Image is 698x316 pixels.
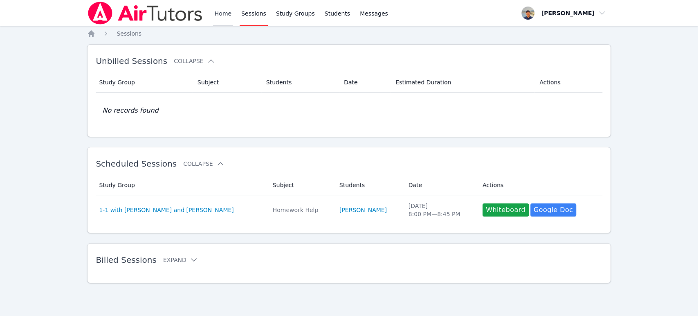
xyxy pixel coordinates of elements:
[534,72,602,93] th: Actions
[87,29,610,38] nav: Breadcrumb
[117,29,141,38] a: Sessions
[96,195,602,225] tr: 1-1 with [PERSON_NAME] and [PERSON_NAME]Homework Help[PERSON_NAME][DATE]8:00 PM—8:45 PMWhiteboard...
[117,30,141,37] span: Sessions
[96,175,267,195] th: Study Group
[339,206,387,214] a: [PERSON_NAME]
[530,203,576,217] a: Google Doc
[360,9,388,18] span: Messages
[478,175,602,195] th: Actions
[163,256,198,264] button: Expand
[183,160,224,168] button: Collapse
[483,203,529,217] button: Whiteboard
[96,56,167,66] span: Unbilled Sessions
[339,72,391,93] th: Date
[334,175,404,195] th: Students
[99,206,233,214] a: 1-1 with [PERSON_NAME] and [PERSON_NAME]
[174,57,215,65] button: Collapse
[96,93,602,129] td: No records found
[96,159,177,169] span: Scheduled Sessions
[408,202,473,218] div: [DATE] 8:00 PM — 8:45 PM
[96,255,156,265] span: Billed Sessions
[391,72,534,93] th: Estimated Duration
[273,206,330,214] div: Homework Help
[261,72,339,93] th: Students
[96,72,192,93] th: Study Group
[268,175,334,195] th: Subject
[87,2,203,25] img: Air Tutors
[193,72,261,93] th: Subject
[404,175,478,195] th: Date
